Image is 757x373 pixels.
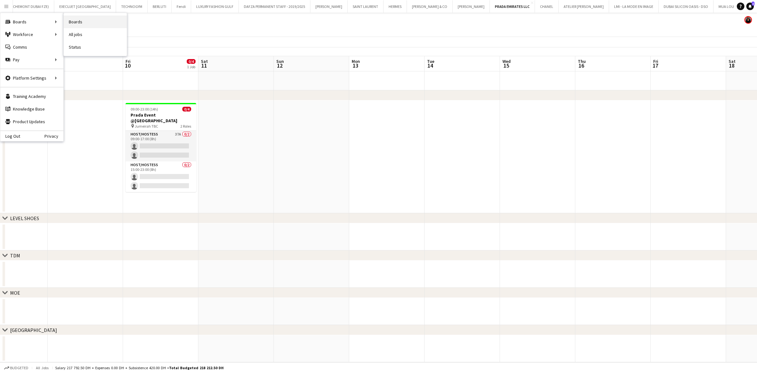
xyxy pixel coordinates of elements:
[407,0,453,13] button: [PERSON_NAME] & CO
[187,64,195,69] div: 1 Job
[352,58,360,64] span: Mon
[10,215,39,221] div: LEVEL SHOES
[0,134,20,139] a: Log Out
[172,0,191,13] button: Fendi
[64,28,127,41] a: All jobs
[10,327,57,333] div: [GEOGRAPHIC_DATA]
[348,0,384,13] button: SAINT LAURENT
[64,15,127,28] a: Boards
[728,62,736,69] span: 18
[502,58,511,64] span: Wed
[0,115,63,128] a: Product Updates
[3,364,29,371] button: Budgeted
[126,112,196,123] h3: Prada Event @[GEOGRAPHIC_DATA]
[187,59,196,64] span: 0/4
[116,0,148,13] button: TECHNOGYM
[239,0,310,13] button: DAFZA PERMANENT STAFF - 2019/2025
[35,365,50,370] span: All jobs
[752,2,754,6] span: 1
[180,124,191,129] span: 2 Roles
[54,0,116,13] button: EXECUJET [GEOGRAPHIC_DATA]
[125,62,131,69] span: 10
[0,103,63,115] a: Knowledge Base
[0,41,63,53] a: Comms
[0,90,63,103] a: Training Academy
[44,134,63,139] a: Privacy
[126,58,131,64] span: Fri
[729,58,736,64] span: Sat
[126,131,196,161] app-card-role: Host/Hostess37A0/209:00-17:00 (8h)
[201,58,208,64] span: Sat
[10,290,20,296] div: MOE
[0,28,63,41] div: Workforce
[652,62,658,69] span: 17
[10,252,20,259] div: TDM
[609,0,659,13] button: LMI - LA MODE EN IMAGE
[10,366,28,370] span: Budgeted
[490,0,535,13] button: PRADA EMIRATES LLC
[182,107,191,111] span: 0/4
[191,0,239,13] button: LUXURY FASHION GULF
[577,62,586,69] span: 16
[0,72,63,84] div: Platform Settings
[746,3,754,10] a: 1
[659,0,713,13] button: DUBAI SILICON OASIS - DSO
[535,0,559,13] button: CHANEL
[426,62,434,69] span: 14
[578,58,586,64] span: Thu
[169,365,224,370] span: Total Budgeted 218 212.50 DH
[275,62,284,69] span: 12
[351,62,360,69] span: 13
[0,15,63,28] div: Boards
[276,58,284,64] span: Sun
[55,365,224,370] div: Salary 217 792.50 DH + Expenses 0.00 DH + Subsistence 420.00 DH =
[64,41,127,53] a: Status
[502,62,511,69] span: 15
[427,58,434,64] span: Tue
[384,0,407,13] button: HERMES
[310,0,348,13] button: [PERSON_NAME]
[453,0,490,13] button: [PERSON_NAME]
[126,103,196,192] app-job-card: 09:00-23:00 (14h)0/4Prada Event @[GEOGRAPHIC_DATA] Jumeirah TBC2 RolesHost/Hostess37A0/209:00-17:...
[559,0,609,13] button: ATELIER [PERSON_NAME]
[653,58,658,64] span: Fri
[0,53,63,66] div: Pay
[200,62,208,69] span: 11
[135,124,158,129] span: Jumeirah TBC
[744,16,752,24] app-user-avatar: Maria Fernandes
[148,0,172,13] button: BERLUTI
[126,161,196,192] app-card-role: Host/Hostess0/215:00-23:00 (8h)
[131,107,158,111] span: 09:00-23:00 (14h)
